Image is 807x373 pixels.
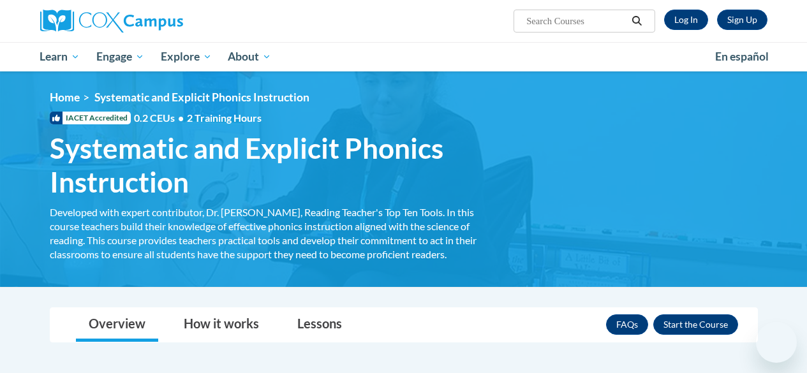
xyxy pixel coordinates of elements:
a: Register [717,10,767,30]
a: Explore [152,42,220,71]
a: Engage [88,42,152,71]
a: FAQs [606,314,648,335]
span: Learn [40,49,80,64]
img: Cox Campus [40,10,183,33]
span: Systematic and Explicit Phonics Instruction [94,91,309,104]
a: About [219,42,279,71]
span: Systematic and Explicit Phonics Instruction [50,131,490,199]
a: Log In [664,10,708,30]
a: Overview [76,308,158,342]
a: Cox Campus [40,10,270,33]
button: Search [627,13,646,29]
span: About [228,49,271,64]
span: Engage [96,49,144,64]
div: Developed with expert contributor, Dr. [PERSON_NAME], Reading Teacher's Top Ten Tools. In this co... [50,205,490,261]
a: En español [707,43,777,70]
button: Enroll [653,314,738,335]
span: 0.2 CEUs [134,111,262,125]
span: 2 Training Hours [187,112,262,124]
a: Learn [32,42,89,71]
iframe: Button to launch messaging window [756,322,797,363]
div: Main menu [31,42,777,71]
span: Explore [161,49,212,64]
a: Lessons [285,308,355,342]
input: Search Courses [525,13,627,29]
a: Home [50,91,80,104]
a: How it works [171,308,272,342]
span: En español [715,50,769,63]
span: • [178,112,184,124]
span: IACET Accredited [50,112,131,124]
